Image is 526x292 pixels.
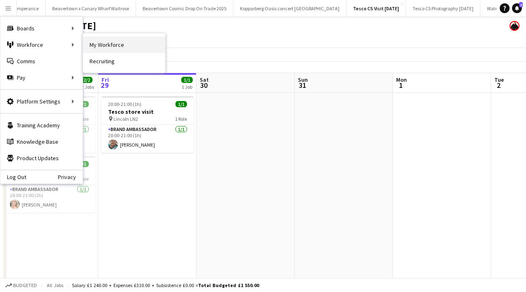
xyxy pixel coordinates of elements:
[72,282,259,288] div: Salary £1 240.00 + Expenses £310.00 + Subsistence £0.00 =
[0,150,83,166] a: Product Updates
[0,174,26,180] a: Log Out
[136,0,233,16] button: Beavertown Cosmic Drop On Trade 2025
[83,53,165,69] a: Recruiting
[512,3,522,13] a: 2
[102,96,194,153] app-job-card: 20:00-21:00 (1h)1/1Tesco store visit Lincoln LN21 RoleBrand Ambassador1/120:00-21:00 (1h)[PERSON_...
[108,101,141,107] span: 20:00-21:00 (1h)
[396,76,407,83] span: Mon
[298,76,308,83] span: Sun
[233,0,346,16] button: Kopparberg Oasis concert [GEOGRAPHIC_DATA]
[182,84,192,90] div: 1 Job
[45,282,65,288] span: All jobs
[102,125,194,153] app-card-role: Brand Ambassador1/120:00-21:00 (1h)[PERSON_NAME]
[81,77,92,83] span: 2/2
[0,69,83,86] div: Pay
[102,76,109,83] span: Fri
[297,80,308,90] span: 31
[181,77,193,83] span: 1/1
[0,37,83,53] div: Workforce
[494,76,504,83] span: Tue
[58,174,83,180] a: Privacy
[102,108,194,115] h3: Tesco store visit
[0,133,83,150] a: Knowledge Base
[200,76,209,83] span: Sat
[4,281,38,290] button: Budgeted
[3,156,95,213] app-job-card: 20:00-21:00 (1h)1/1Tesco store visit Glasgow G731 RoleBrand Ambassador1/120:00-21:00 (1h)[PERSON_...
[175,101,187,107] span: 1/1
[81,84,94,90] div: 2 Jobs
[13,283,37,288] span: Budgeted
[175,116,187,122] span: 1 Role
[395,80,407,90] span: 1
[83,37,165,53] a: My Workforce
[198,80,209,90] span: 30
[0,93,83,110] div: Platform Settings
[0,117,83,133] a: Training Academy
[198,282,259,288] span: Total Budgeted £1 550.00
[0,20,83,37] div: Boards
[0,53,83,69] a: Comms
[519,2,523,7] span: 2
[493,80,504,90] span: 2
[46,0,136,16] button: Beavertown x Canary Wharf Waitrose
[346,0,406,16] button: Tesco CS Visit [DATE]
[113,116,138,122] span: Lincoln LN2
[3,185,95,213] app-card-role: Brand Ambassador1/120:00-21:00 (1h)[PERSON_NAME]
[100,80,109,90] span: 29
[510,21,519,31] app-user-avatar: Danielle Ferguson
[406,0,480,16] button: Tesco CS Photography [DATE]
